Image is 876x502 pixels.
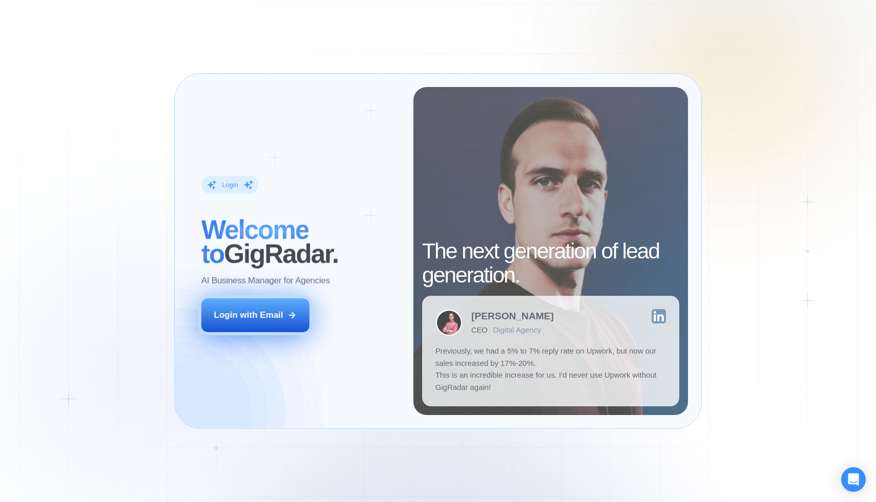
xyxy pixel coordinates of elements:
[493,325,541,334] div: Digital Agency
[214,309,283,321] div: Login with Email
[201,215,308,269] span: Welcome to
[201,298,310,332] button: Login with Email
[841,467,866,492] div: Open Intercom Messenger
[435,345,666,393] p: Previously, we had a 5% to 7% reply rate on Upwork, but now our sales increased by 17%-20%. This ...
[471,325,487,334] div: CEO
[222,180,238,189] div: Login
[201,275,330,287] p: AI Business Manager for Agencies
[201,218,401,266] h2: ‍ GigRadar.
[422,239,679,287] h2: The next generation of lead generation.
[471,311,554,321] div: [PERSON_NAME]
